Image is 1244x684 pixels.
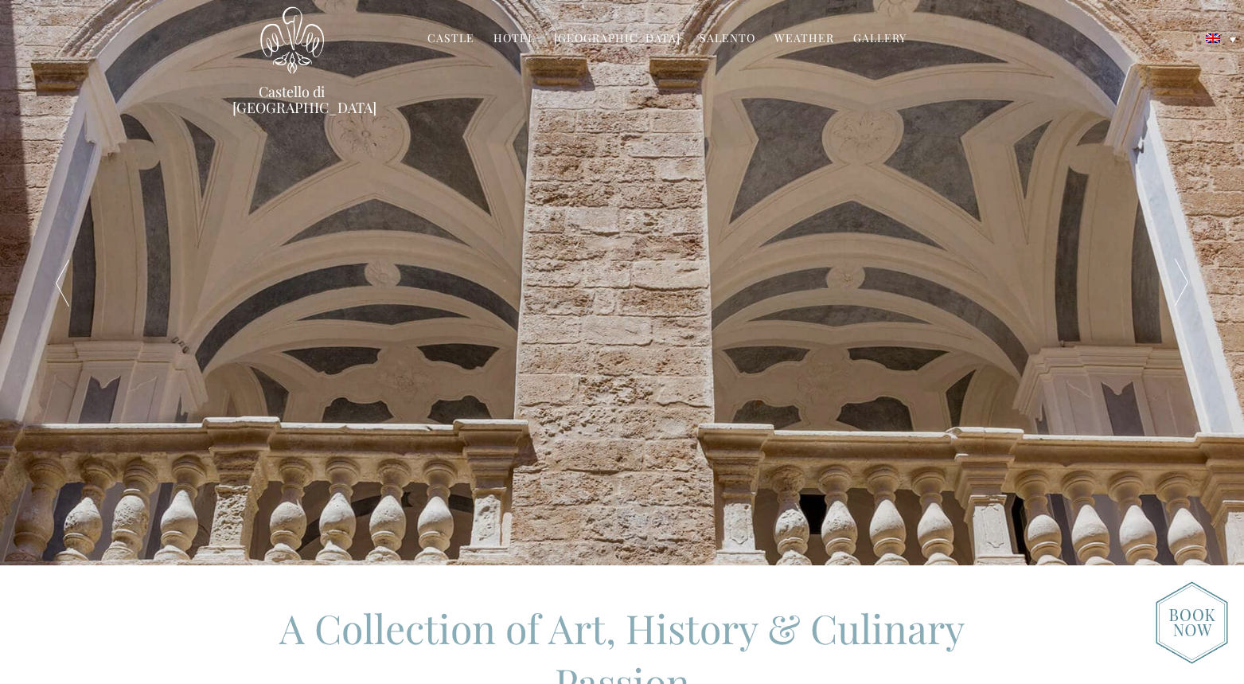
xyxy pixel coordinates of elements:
[774,30,834,49] a: Weather
[1206,33,1220,43] img: English
[700,30,755,49] a: Salento
[493,30,535,49] a: Hotel
[232,84,352,115] a: Castello di [GEOGRAPHIC_DATA]
[1156,581,1228,664] img: new-booknow.png
[260,6,324,74] img: Castello di Ugento
[427,30,474,49] a: Castle
[853,30,907,49] a: Gallery
[554,30,680,49] a: [GEOGRAPHIC_DATA]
